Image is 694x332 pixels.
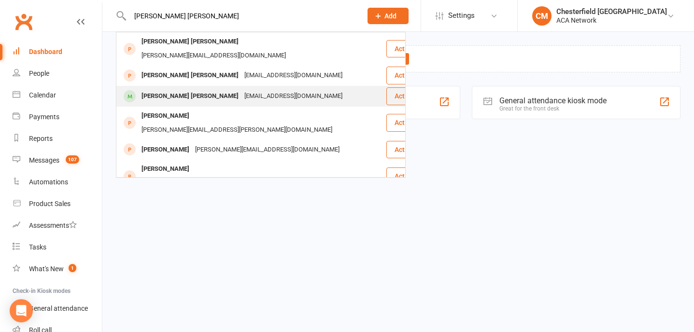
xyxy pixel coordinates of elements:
[499,105,607,112] div: Great for the front desk
[386,40,434,57] button: Actions
[139,35,241,49] div: [PERSON_NAME] [PERSON_NAME]
[13,128,102,150] a: Reports
[29,113,59,121] div: Payments
[139,49,289,63] div: [PERSON_NAME][EMAIL_ADDRESS][DOMAIN_NAME]
[448,5,475,27] span: Settings
[386,67,434,84] button: Actions
[386,167,434,185] button: Actions
[29,156,59,164] div: Messages
[29,200,71,207] div: Product Sales
[139,69,241,83] div: [PERSON_NAME] [PERSON_NAME]
[368,8,409,24] button: Add
[66,155,79,164] span: 107
[29,265,64,273] div: What's New
[29,304,88,312] div: General attendance
[127,9,355,23] input: Search...
[139,109,192,123] div: [PERSON_NAME]
[10,299,33,322] div: Open Intercom Messenger
[241,69,345,83] div: [EMAIL_ADDRESS][DOMAIN_NAME]
[241,89,345,103] div: [EMAIL_ADDRESS][DOMAIN_NAME]
[532,6,552,26] div: CM
[192,143,342,157] div: [PERSON_NAME][EMAIL_ADDRESS][DOMAIN_NAME]
[13,41,102,63] a: Dashboard
[139,89,241,103] div: [PERSON_NAME] [PERSON_NAME]
[386,87,434,105] button: Actions
[29,178,68,186] div: Automations
[13,215,102,236] a: Assessments
[499,96,607,105] div: General attendance kiosk mode
[384,12,397,20] span: Add
[29,135,53,142] div: Reports
[13,84,102,106] a: Calendar
[556,16,667,25] div: ACA Network
[139,162,192,176] div: [PERSON_NAME]
[29,243,46,251] div: Tasks
[13,106,102,128] a: Payments
[29,69,49,77] div: People
[13,258,102,280] a: What's New1
[139,143,192,157] div: [PERSON_NAME]
[139,123,335,137] div: [PERSON_NAME][EMAIL_ADDRESS][PERSON_NAME][DOMAIN_NAME]
[29,48,62,55] div: Dashboard
[13,193,102,215] a: Product Sales
[556,7,667,16] div: Chesterfield [GEOGRAPHIC_DATA]
[29,91,56,99] div: Calendar
[386,114,434,131] button: Actions
[12,10,36,34] a: Clubworx
[13,298,102,319] a: General attendance kiosk mode
[139,176,382,190] div: [PERSON_NAME][EMAIL_ADDRESS][PERSON_NAME][PERSON_NAME][DOMAIN_NAME]
[69,264,76,272] span: 1
[386,141,434,158] button: Actions
[13,150,102,171] a: Messages 107
[29,221,77,229] div: Assessments
[13,171,102,193] a: Automations
[13,63,102,84] a: People
[13,236,102,258] a: Tasks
